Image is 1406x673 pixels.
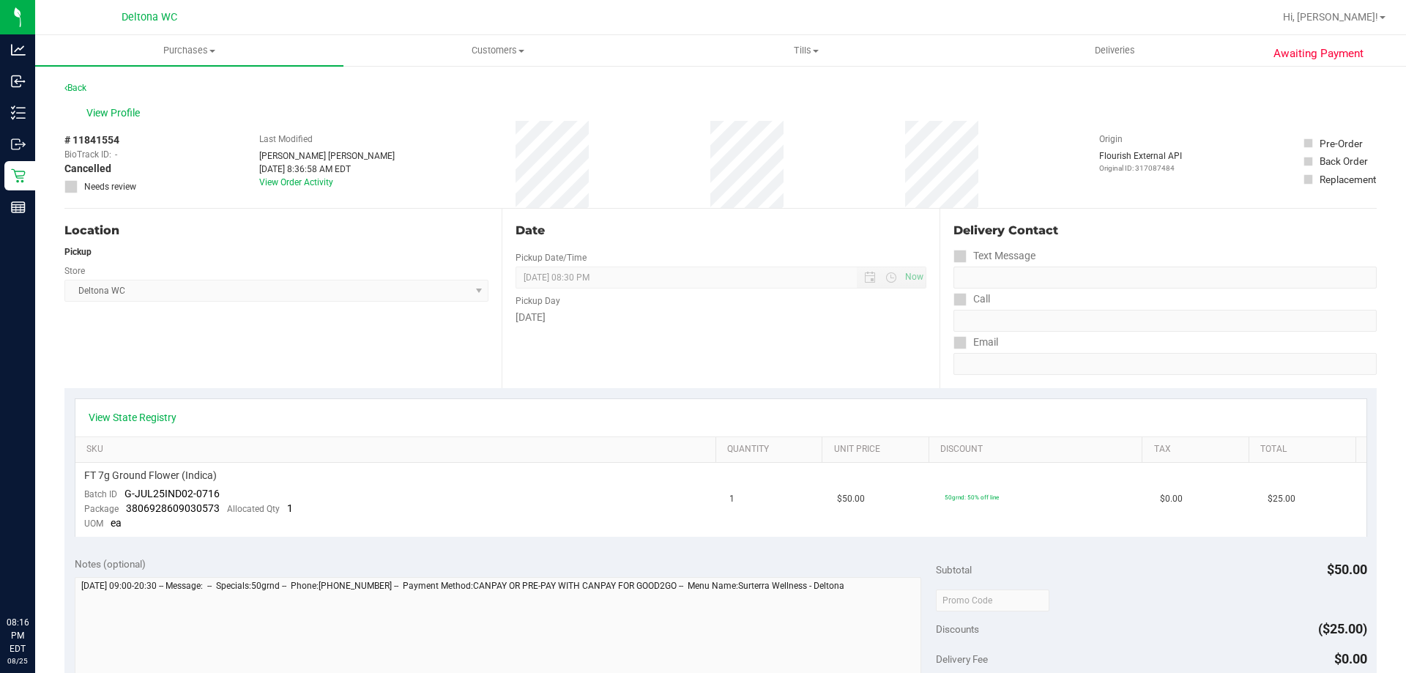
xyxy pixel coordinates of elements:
[1283,11,1378,23] span: Hi, [PERSON_NAME]!
[64,148,111,161] span: BioTrack ID:
[953,332,998,353] label: Email
[86,105,145,121] span: View Profile
[259,133,313,146] label: Last Modified
[11,168,26,183] inline-svg: Retail
[11,137,26,152] inline-svg: Outbound
[1334,651,1367,666] span: $0.00
[953,267,1377,289] input: Format: (999) 999-9999
[64,161,111,176] span: Cancelled
[122,11,177,23] span: Deltona WC
[89,410,176,425] a: View State Registry
[516,294,560,308] label: Pickup Day
[11,105,26,120] inline-svg: Inventory
[7,616,29,655] p: 08:16 PM EDT
[11,42,26,57] inline-svg: Analytics
[1099,163,1182,174] p: Original ID: 317087484
[84,180,136,193] span: Needs review
[124,488,220,499] span: G-JUL25IND02-0716
[516,251,587,264] label: Pickup Date/Time
[1160,492,1183,506] span: $0.00
[111,517,122,529] span: ea
[1327,562,1367,577] span: $50.00
[953,245,1035,267] label: Text Message
[936,564,972,576] span: Subtotal
[11,74,26,89] inline-svg: Inbound
[1273,45,1364,62] span: Awaiting Payment
[1260,444,1350,456] a: Total
[15,556,59,600] iframe: Resource center
[729,492,734,506] span: 1
[64,247,92,257] strong: Pickup
[1268,492,1295,506] span: $25.00
[953,222,1377,239] div: Delivery Contact
[7,655,29,666] p: 08/25
[64,222,488,239] div: Location
[936,653,988,665] span: Delivery Fee
[75,558,146,570] span: Notes (optional)
[126,502,220,514] span: 3806928609030573
[945,494,999,501] span: 50grnd: 50% off line
[64,133,119,148] span: # 11841554
[1318,621,1367,636] span: ($25.00)
[1099,133,1123,146] label: Origin
[84,518,103,529] span: UOM
[961,35,1269,66] a: Deliveries
[834,444,923,456] a: Unit Price
[1320,154,1368,168] div: Back Order
[343,35,652,66] a: Customers
[727,444,817,456] a: Quantity
[115,148,117,161] span: -
[837,492,865,506] span: $50.00
[11,200,26,215] inline-svg: Reports
[35,35,343,66] a: Purchases
[936,616,979,642] span: Discounts
[652,44,959,57] span: Tills
[1099,149,1182,174] div: Flourish External API
[344,44,651,57] span: Customers
[652,35,960,66] a: Tills
[516,310,926,325] div: [DATE]
[953,310,1377,332] input: Format: (999) 999-9999
[35,44,343,57] span: Purchases
[84,504,119,514] span: Package
[940,444,1137,456] a: Discount
[936,590,1049,611] input: Promo Code
[227,504,280,514] span: Allocated Qty
[953,289,990,310] label: Call
[64,83,86,93] a: Back
[86,444,710,456] a: SKU
[259,163,395,176] div: [DATE] 8:36:58 AM EDT
[259,177,333,187] a: View Order Activity
[1154,444,1243,456] a: Tax
[1075,44,1155,57] span: Deliveries
[259,149,395,163] div: [PERSON_NAME] [PERSON_NAME]
[287,502,293,514] span: 1
[1320,136,1363,151] div: Pre-Order
[1320,172,1376,187] div: Replacement
[516,222,926,239] div: Date
[84,489,117,499] span: Batch ID
[84,469,217,483] span: FT 7g Ground Flower (Indica)
[64,264,85,278] label: Store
